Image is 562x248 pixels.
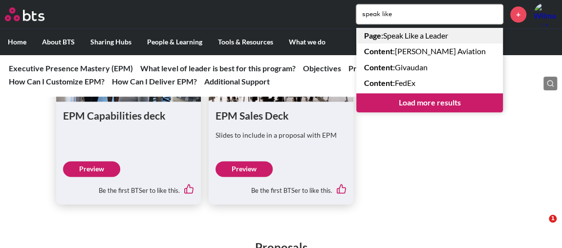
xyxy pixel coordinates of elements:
[356,43,503,59] a: Content:[PERSON_NAME] Aviation
[5,7,44,21] img: BTS Logo
[5,7,63,21] a: Go home
[112,77,197,86] a: How Can I Deliver EPM?
[216,130,346,140] p: Slides to include in a proposal with EPM
[534,2,557,26] a: Profile
[34,29,83,55] label: About BTS
[549,215,557,223] span: 1
[83,29,139,55] label: Sharing Hubs
[348,63,383,73] a: Proposals
[210,29,281,55] label: Tools & Resources
[63,108,194,123] h1: EPM Capabilities deck
[9,77,105,86] a: How Can I Customize EPM?
[9,63,133,73] a: Executive Presence Mastery (EPM)
[510,6,526,22] a: +
[529,215,552,238] iframe: Intercom live chat
[216,177,346,197] div: Be the first BTSer to like this.
[356,28,503,43] a: Page:Speak Like a Leader
[281,29,333,55] label: What we do
[140,63,296,73] a: What level of leader is best for this program?
[364,78,393,87] strong: Content
[364,46,393,56] strong: Content
[364,62,393,72] strong: Content
[63,161,120,177] a: Preview
[216,161,273,177] a: Preview
[139,29,210,55] label: People & Learning
[356,60,503,75] a: Content:Givaudan
[63,177,194,197] div: Be the first BTSer to like this.
[204,77,270,86] a: Additional Support
[364,31,381,40] strong: Page
[303,63,341,73] a: Objectives
[356,93,503,112] a: Load more results
[356,75,503,91] a: Content:FedEx
[216,108,346,123] h1: EPM Sales Deck
[534,2,557,26] img: Wilma Mohapatra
